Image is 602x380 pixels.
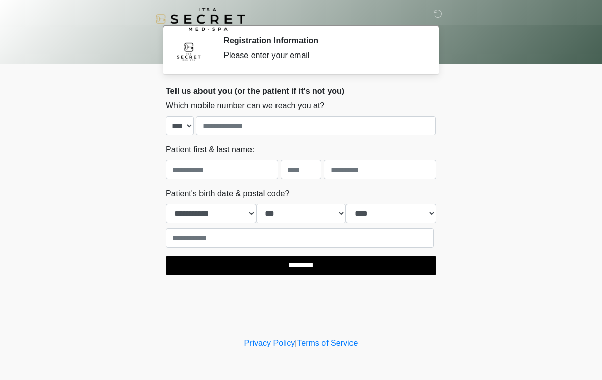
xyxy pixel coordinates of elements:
label: Patient's birth date & postal code? [166,187,289,200]
label: Patient first & last name: [166,144,254,156]
a: Privacy Policy [244,339,295,347]
img: Agent Avatar [173,36,204,66]
img: It's A Secret Med Spa Logo [156,8,245,31]
label: Which mobile number can we reach you at? [166,100,324,112]
a: | [295,339,297,347]
h2: Registration Information [223,36,421,45]
h2: Tell us about you (or the patient if it's not you) [166,86,436,96]
div: Please enter your email [223,49,421,62]
a: Terms of Service [297,339,358,347]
